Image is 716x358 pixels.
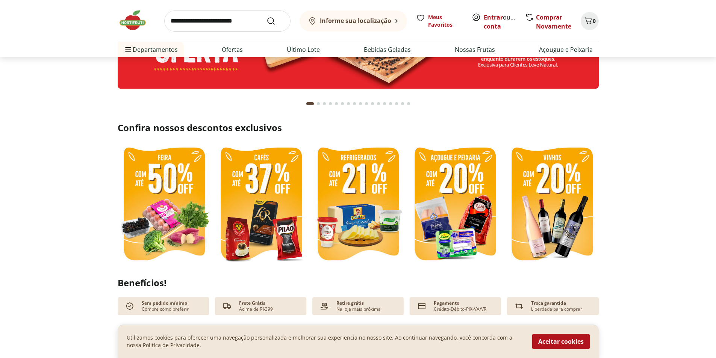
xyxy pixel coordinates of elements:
[434,300,459,306] p: Pagamento
[300,11,407,32] button: Informe sua localização
[593,17,596,24] span: 0
[428,14,463,29] span: Meus Favoritos
[124,300,136,312] img: check
[118,143,211,267] img: feira
[536,13,571,30] a: Comprar Novamente
[321,95,327,113] button: Go to page 3 from fs-carousel
[484,13,503,21] a: Entrar
[531,300,566,306] p: Troca garantida
[369,95,375,113] button: Go to page 11 from fs-carousel
[118,324,599,337] h2: Ofertas da Semana
[118,122,599,134] h2: Confira nossos descontos exclusivos
[287,45,320,54] a: Último Lote
[381,95,388,113] button: Go to page 13 from fs-carousel
[239,300,265,306] p: Frete Grátis
[416,300,428,312] img: card
[215,143,308,267] img: café
[142,306,189,312] p: Compre como preferir
[581,12,599,30] button: Carrinho
[339,95,345,113] button: Go to page 6 from fs-carousel
[320,17,391,25] b: Informe sua localização
[222,45,243,54] a: Ofertas
[305,95,315,113] button: Current page from fs-carousel
[315,95,321,113] button: Go to page 2 from fs-carousel
[406,95,412,113] button: Go to page 17 from fs-carousel
[333,95,339,113] button: Go to page 5 from fs-carousel
[400,95,406,113] button: Go to page 16 from fs-carousel
[394,95,400,113] button: Go to page 15 from fs-carousel
[124,41,133,59] button: Menu
[513,300,525,312] img: Devolução
[375,95,381,113] button: Go to page 12 from fs-carousel
[327,95,333,113] button: Go to page 4 from fs-carousel
[318,300,330,312] img: payment
[532,334,590,349] button: Aceitar cookies
[506,143,599,267] img: vinhos
[484,13,525,30] a: Criar conta
[531,306,582,312] p: Liberdade para comprar
[388,95,394,113] button: Go to page 14 from fs-carousel
[434,306,486,312] p: Crédito-Débito-PIX-VA/VR
[357,95,363,113] button: Go to page 9 from fs-carousel
[364,45,411,54] a: Bebidas Geladas
[351,95,357,113] button: Go to page 8 from fs-carousel
[118,278,599,288] h2: Benefícios!
[484,13,517,31] span: ou
[312,143,405,267] img: refrigerados
[539,45,593,54] a: Açougue e Peixaria
[127,334,523,349] p: Utilizamos cookies para oferecer uma navegação personalizada e melhorar sua experiencia no nosso ...
[336,306,381,312] p: Na loja mais próxima
[416,14,463,29] a: Meus Favoritos
[409,143,502,267] img: resfriados
[266,17,285,26] button: Submit Search
[124,41,178,59] span: Departamentos
[142,300,187,306] p: Sem pedido mínimo
[336,300,364,306] p: Retire grátis
[164,11,291,32] input: search
[455,45,495,54] a: Nossas Frutas
[363,95,369,113] button: Go to page 10 from fs-carousel
[345,95,351,113] button: Go to page 7 from fs-carousel
[221,300,233,312] img: truck
[118,9,155,32] img: Hortifruti
[239,306,273,312] p: Acima de R$399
